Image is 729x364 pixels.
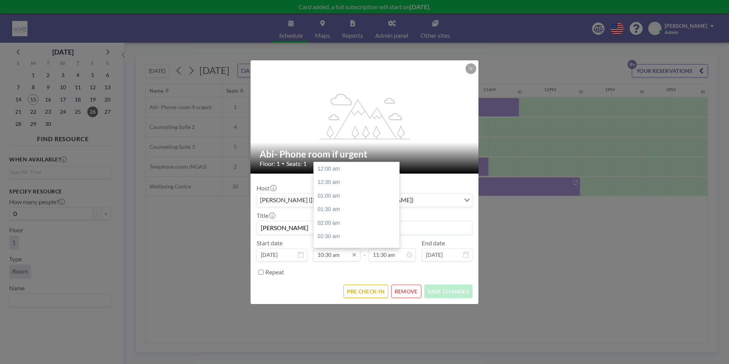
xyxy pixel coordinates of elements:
[314,243,403,257] div: 03:00 am
[286,160,307,168] span: Seats: 1
[257,194,472,207] div: Search for option
[314,176,403,189] div: 12:30 am
[314,162,403,176] div: 12:00 am
[257,221,472,234] input: (No title)
[344,285,388,298] button: PRE CHECK-IN
[314,216,403,230] div: 02:00 am
[314,230,403,243] div: 02:30 am
[259,195,415,205] span: [PERSON_NAME] ([EMAIL_ADDRESS][DOMAIN_NAME])
[320,93,410,139] g: flex-grow: 1.2;
[257,212,275,219] label: Title
[391,285,421,298] button: REMOVE
[416,195,459,205] input: Search for option
[363,242,366,259] span: -
[265,268,284,276] label: Repeat
[282,161,284,166] span: •
[260,160,280,168] span: Floor: 1
[260,148,470,160] h2: Abi- Phone room if urgent
[257,184,276,192] label: Host
[422,239,445,247] label: End date
[257,239,283,247] label: Start date
[314,189,403,203] div: 01:00 am
[424,285,472,298] button: SAVE CHANGES
[314,203,403,216] div: 01:30 am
